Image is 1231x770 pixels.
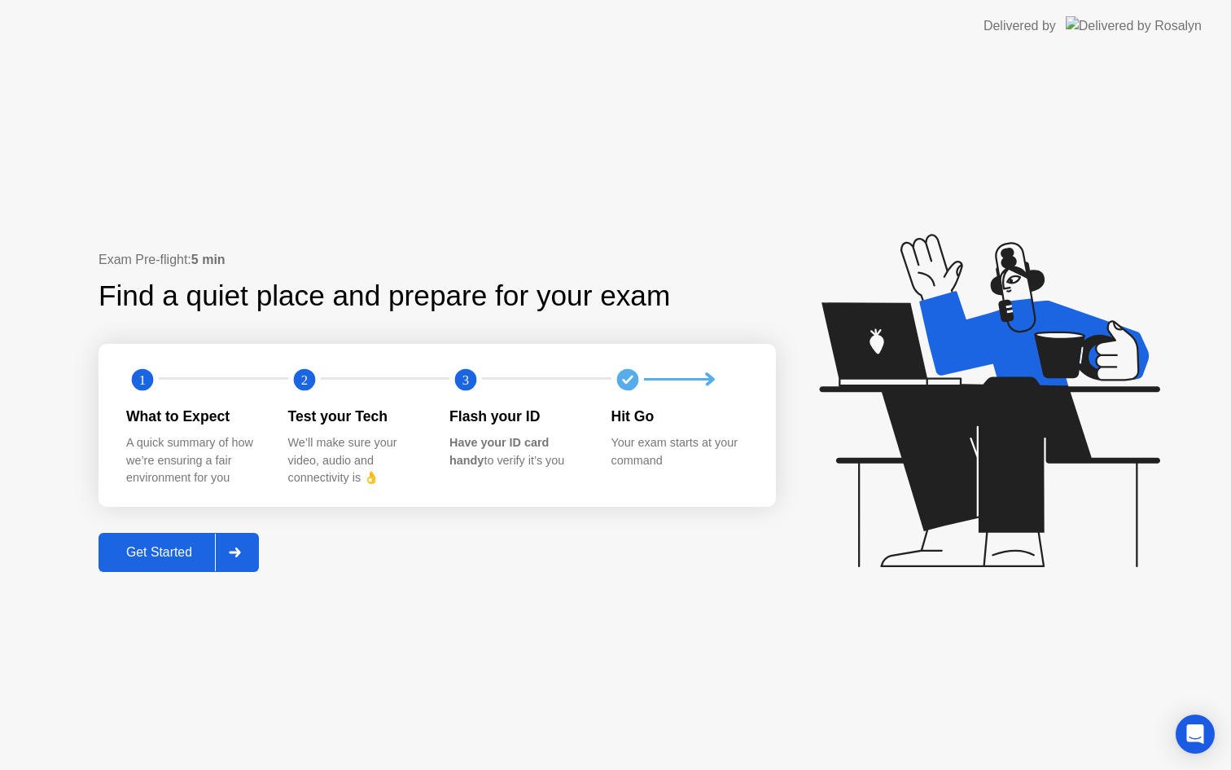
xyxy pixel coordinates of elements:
div: to verify it’s you [449,434,585,469]
div: Delivered by [983,16,1056,36]
text: 3 [462,372,469,387]
button: Get Started [99,533,259,572]
div: We’ll make sure your video, audio and connectivity is 👌 [288,434,424,487]
text: 1 [139,372,146,387]
div: Flash your ID [449,406,585,427]
text: 2 [300,372,307,387]
b: 5 min [191,253,226,266]
img: Delivered by Rosalyn [1066,16,1202,35]
div: Open Intercom Messenger [1176,715,1215,754]
b: Have your ID card handy [449,436,549,467]
div: A quick summary of how we’re ensuring a fair environment for you [126,434,262,487]
div: Test your Tech [288,406,424,427]
div: Get Started [103,545,215,560]
div: Find a quiet place and prepare for your exam [99,275,672,318]
div: Hit Go [611,406,747,427]
div: Your exam starts at your command [611,434,747,469]
div: Exam Pre-flight: [99,250,776,270]
div: What to Expect [126,406,262,427]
